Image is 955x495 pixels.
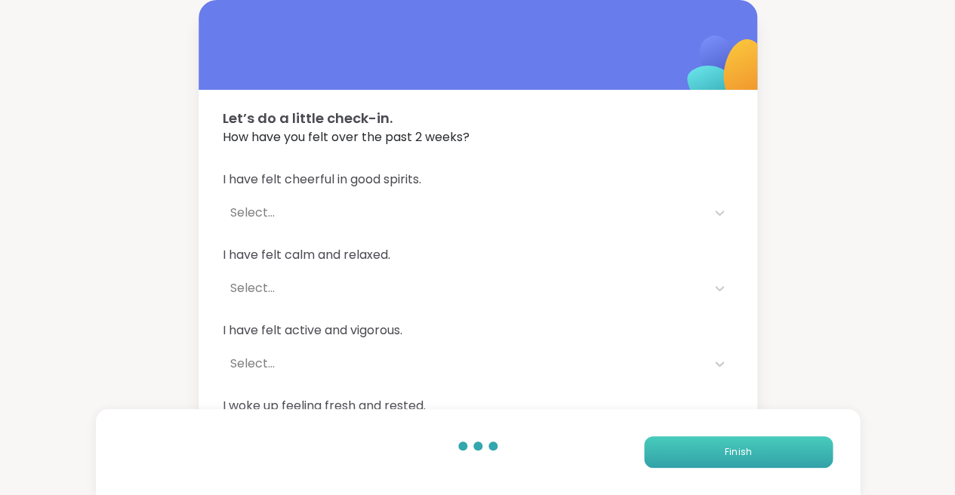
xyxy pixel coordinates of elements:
[223,321,733,340] span: I have felt active and vigorous.
[644,436,833,468] button: Finish
[725,445,751,459] span: Finish
[223,108,733,128] span: Let’s do a little check-in.
[223,246,733,264] span: I have felt calm and relaxed.
[230,204,698,222] div: Select...
[223,397,733,415] span: I woke up feeling fresh and rested.
[223,128,733,146] span: How have you felt over the past 2 weeks?
[223,171,733,189] span: I have felt cheerful in good spirits.
[230,355,698,373] div: Select...
[230,279,698,297] div: Select...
